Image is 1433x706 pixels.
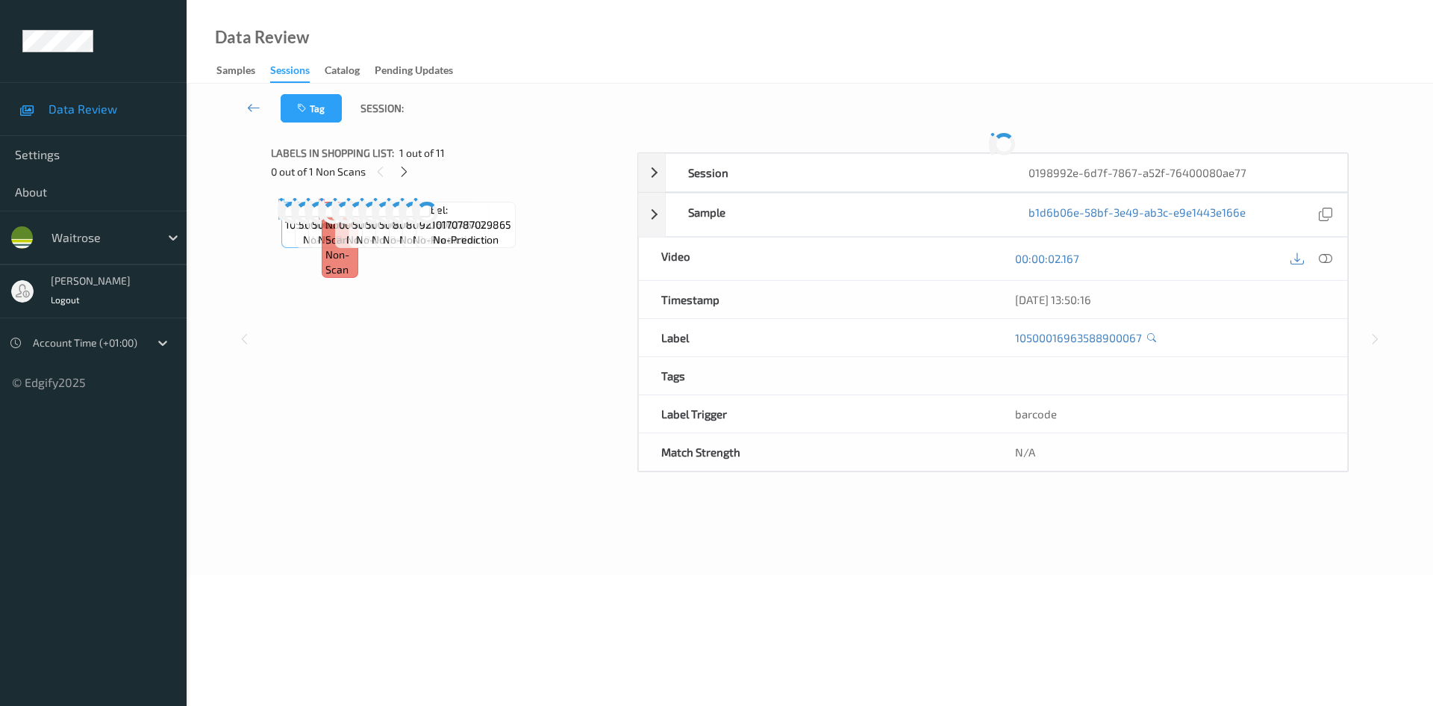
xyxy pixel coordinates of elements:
[639,238,993,280] div: Video
[325,63,360,81] div: Catalog
[639,395,993,433] div: Label Trigger
[1006,154,1347,191] div: 0198992e-6d7f-7867-a52f-76400080ae77
[413,232,478,247] span: no-prediction
[216,61,270,81] a: Samples
[270,63,310,83] div: Sessions
[993,395,1347,433] div: barcode
[399,146,445,161] span: 1 out of 11
[383,232,449,247] span: no-prediction
[281,94,342,123] button: Tag
[399,232,465,247] span: no-prediction
[638,153,1348,192] div: Session0198992e-6d7f-7867-a52f-76400080ae77
[993,433,1347,471] div: N/A
[271,162,627,181] div: 0 out of 1 Non Scans
[360,101,404,116] span: Session:
[325,61,375,81] a: Catalog
[1015,330,1142,345] a: 10500016963588900067
[372,232,437,247] span: no-prediction
[216,63,255,81] div: Samples
[270,61,325,83] a: Sessions
[1028,205,1246,225] a: b1d6b06e-58bf-3e49-ab3c-e9e1443e166e
[639,357,993,394] div: Tags
[639,281,993,318] div: Timestamp
[356,232,422,247] span: no-prediction
[303,232,369,247] span: no-prediction
[433,232,499,247] span: no-prediction
[375,63,453,81] div: Pending Updates
[419,202,511,232] span: Label: 9210170787029865
[346,232,412,247] span: no-prediction
[666,154,1007,191] div: Session
[1015,251,1079,266] a: 00:00:02.167
[638,193,1348,237] div: Sampleb1d6b06e-58bf-3e49-ab3c-e9e1443e166e
[271,146,394,161] span: Labels in shopping list:
[666,193,1007,236] div: Sample
[215,30,309,45] div: Data Review
[375,61,468,81] a: Pending Updates
[1015,292,1325,307] div: [DATE] 13:50:16
[325,247,354,277] span: non-scan
[318,232,384,247] span: no-prediction
[639,319,993,356] div: Label
[325,202,354,247] span: Label: Non-Scan
[639,433,993,471] div: Match Strength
